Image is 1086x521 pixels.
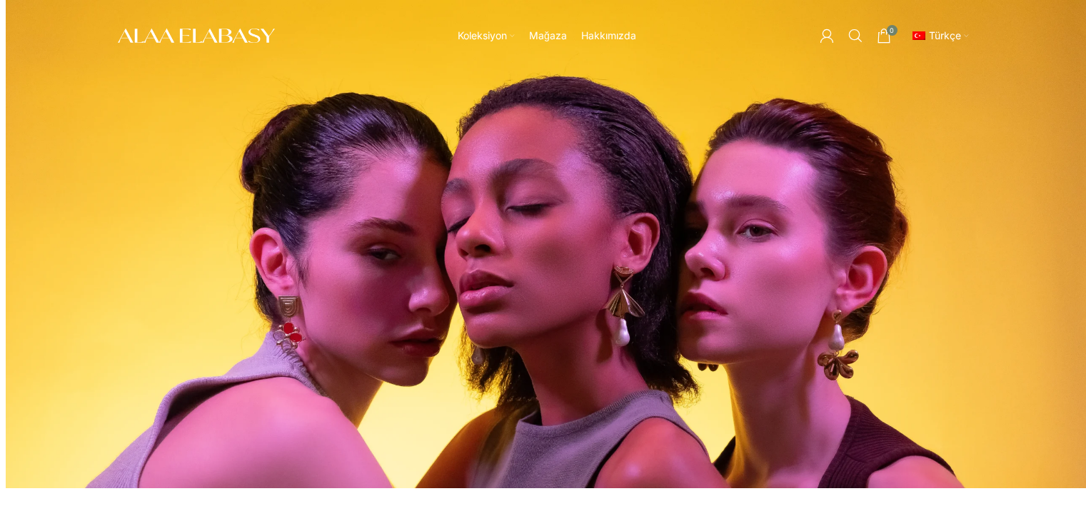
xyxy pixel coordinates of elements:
[581,29,636,43] span: Hakkımızda
[118,29,275,41] a: Site logo
[529,21,567,50] a: Mağaza
[282,21,813,50] div: Ana yönlendirici
[529,29,567,43] span: Mağaza
[841,21,870,50] a: Arama
[887,25,898,36] span: 0
[909,21,969,50] a: tr_TRTürkçe
[581,21,636,50] a: Hakkımızda
[458,29,507,43] span: Koleksiyon
[458,21,515,50] a: Koleksiyon
[912,31,925,40] img: Türkçe
[902,21,976,50] div: İkincil navigasyon
[870,21,898,50] a: 0
[929,29,961,41] span: Türkçe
